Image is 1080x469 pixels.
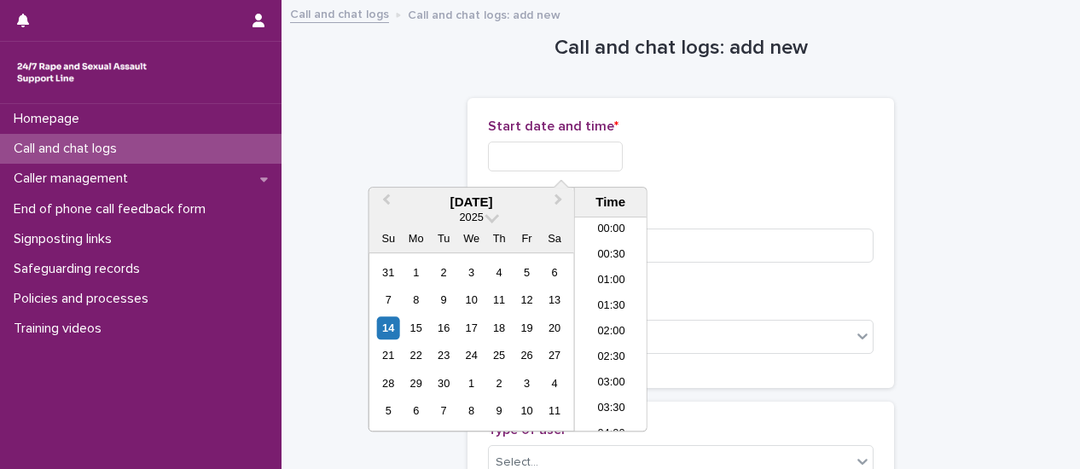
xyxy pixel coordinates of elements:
[488,261,511,284] div: Choose Thursday, September 4th, 2025
[377,345,400,368] div: Choose Sunday, September 21st, 2025
[433,289,456,312] div: Choose Tuesday, September 9th, 2025
[575,397,647,422] li: 03:30
[7,201,219,217] p: End of phone call feedback form
[460,345,483,368] div: Choose Wednesday, September 24th, 2025
[7,291,162,307] p: Policies and processes
[488,119,618,133] span: Start date and time
[575,422,647,448] li: 04:00
[404,316,427,339] div: Choose Monday, September 15th, 2025
[488,423,571,437] span: Type of user
[488,372,511,395] div: Choose Thursday, October 2nd, 2025
[515,345,538,368] div: Choose Friday, September 26th, 2025
[488,345,511,368] div: Choose Thursday, September 25th, 2025
[7,321,115,337] p: Training videos
[488,289,511,312] div: Choose Thursday, September 11th, 2025
[369,194,574,210] div: [DATE]
[460,261,483,284] div: Choose Wednesday, September 3rd, 2025
[404,261,427,284] div: Choose Monday, September 1st, 2025
[515,289,538,312] div: Choose Friday, September 12th, 2025
[575,269,647,294] li: 01:00
[377,261,400,284] div: Choose Sunday, August 31st, 2025
[515,261,538,284] div: Choose Friday, September 5th, 2025
[543,227,566,250] div: Sa
[460,316,483,339] div: Choose Wednesday, September 17th, 2025
[575,320,647,345] li: 02:00
[377,372,400,395] div: Choose Sunday, September 28th, 2025
[547,189,574,217] button: Next Month
[404,372,427,395] div: Choose Monday, September 29th, 2025
[515,227,538,250] div: Fr
[543,289,566,312] div: Choose Saturday, September 13th, 2025
[575,243,647,269] li: 00:30
[575,217,647,243] li: 00:00
[488,227,511,250] div: Th
[515,400,538,423] div: Choose Friday, October 10th, 2025
[515,316,538,339] div: Choose Friday, September 19th, 2025
[377,400,400,423] div: Choose Sunday, October 5th, 2025
[515,372,538,395] div: Choose Friday, October 3rd, 2025
[7,231,125,247] p: Signposting links
[433,345,456,368] div: Choose Tuesday, September 23rd, 2025
[371,189,398,217] button: Previous Month
[375,259,568,426] div: month 2025-09
[459,211,483,223] span: 2025
[543,400,566,423] div: Choose Saturday, October 11th, 2025
[7,261,154,277] p: Safeguarding records
[460,400,483,423] div: Choose Wednesday, October 8th, 2025
[433,372,456,395] div: Choose Tuesday, September 30th, 2025
[575,371,647,397] li: 03:00
[14,55,150,90] img: rhQMoQhaT3yELyF149Cw
[433,261,456,284] div: Choose Tuesday, September 2nd, 2025
[290,3,389,23] a: Call and chat logs
[377,289,400,312] div: Choose Sunday, September 7th, 2025
[460,289,483,312] div: Choose Wednesday, September 10th, 2025
[433,316,456,339] div: Choose Tuesday, September 16th, 2025
[543,345,566,368] div: Choose Saturday, September 27th, 2025
[579,194,642,210] div: Time
[404,400,427,423] div: Choose Monday, October 6th, 2025
[7,111,93,127] p: Homepage
[7,171,142,187] p: Caller management
[433,227,456,250] div: Tu
[543,372,566,395] div: Choose Saturday, October 4th, 2025
[433,400,456,423] div: Choose Tuesday, October 7th, 2025
[377,316,400,339] div: Choose Sunday, September 14th, 2025
[575,294,647,320] li: 01:30
[488,316,511,339] div: Choose Thursday, September 18th, 2025
[488,400,511,423] div: Choose Thursday, October 9th, 2025
[460,227,483,250] div: We
[404,227,427,250] div: Mo
[543,316,566,339] div: Choose Saturday, September 20th, 2025
[404,345,427,368] div: Choose Monday, September 22nd, 2025
[377,227,400,250] div: Su
[543,261,566,284] div: Choose Saturday, September 6th, 2025
[467,36,894,61] h1: Call and chat logs: add new
[7,141,131,157] p: Call and chat logs
[460,372,483,395] div: Choose Wednesday, October 1st, 2025
[575,345,647,371] li: 02:30
[408,4,560,23] p: Call and chat logs: add new
[404,289,427,312] div: Choose Monday, September 8th, 2025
